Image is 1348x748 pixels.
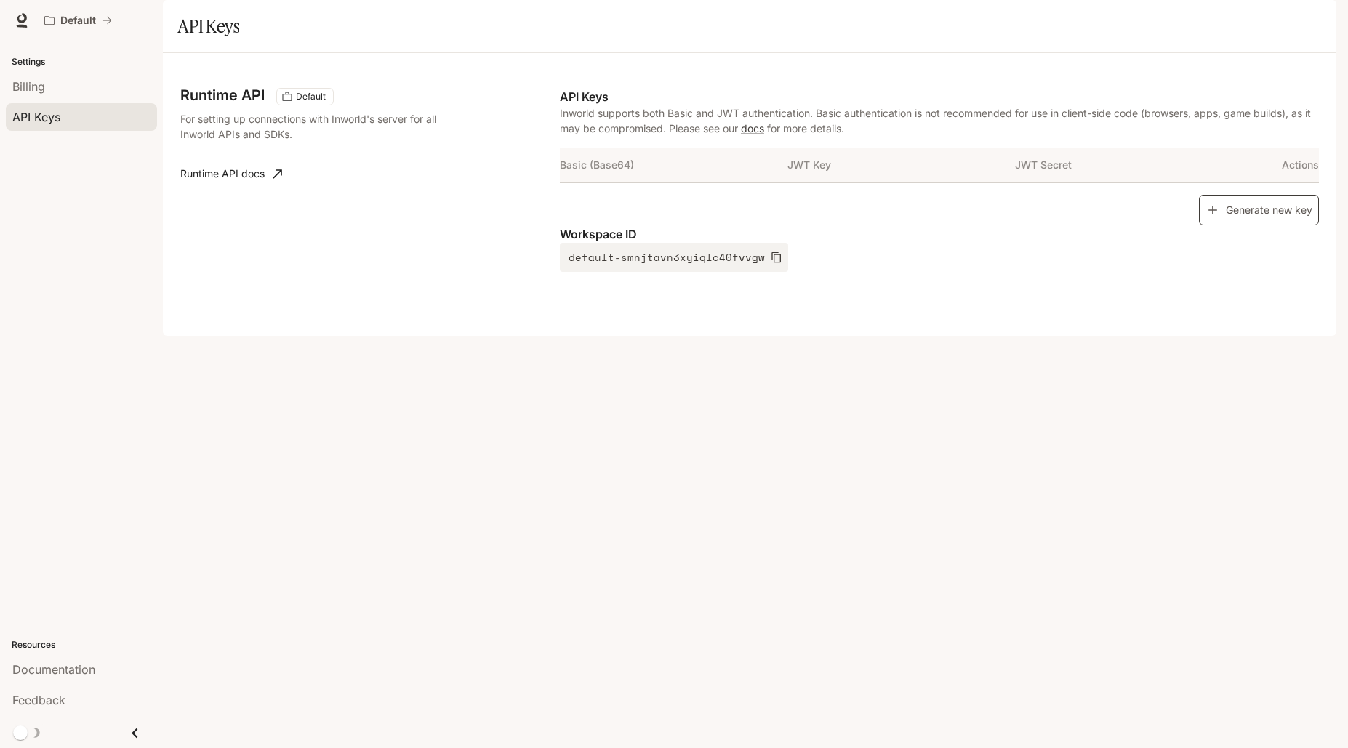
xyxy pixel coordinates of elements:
h1: API Keys [177,12,239,41]
h3: Runtime API [180,88,265,102]
a: docs [741,122,764,134]
th: JWT Key [787,148,1015,182]
button: All workspaces [38,6,119,35]
p: Default [60,15,96,27]
p: Workspace ID [560,225,1319,243]
p: Inworld supports both Basic and JWT authentication. Basic authentication is not recommended for u... [560,105,1319,136]
th: Actions [1243,148,1319,182]
button: Generate new key [1199,195,1319,226]
th: JWT Secret [1015,148,1243,182]
span: Default [290,90,332,103]
div: These keys will apply to your current workspace only [276,88,334,105]
p: API Keys [560,88,1319,105]
a: Runtime API docs [174,159,288,188]
p: For setting up connections with Inworld's server for all Inworld APIs and SDKs. [180,111,456,142]
button: default-smnjtavn3xyiqlc40fvvgw [560,243,788,272]
th: Basic (Base64) [560,148,787,182]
